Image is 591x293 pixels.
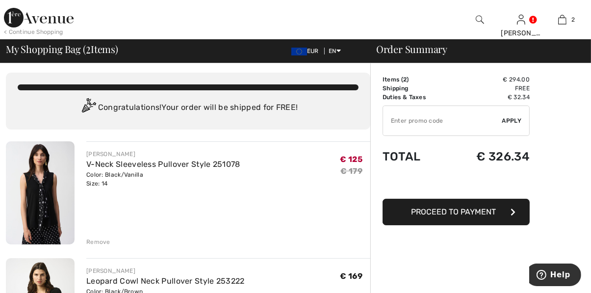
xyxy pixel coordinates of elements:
[449,140,530,173] td: € 326.34
[449,75,530,84] td: € 294.00
[383,93,449,102] td: Duties & Taxes
[86,276,245,286] a: Leopard Cowl Neck Pullover Style 253222
[78,98,98,118] img: Congratulation2.svg
[4,27,63,36] div: < Continue Shopping
[86,42,91,54] span: 2
[340,271,363,281] span: € 169
[291,48,307,55] img: Euro
[476,14,484,26] img: search the website
[501,28,541,38] div: [PERSON_NAME]
[6,44,118,54] span: My Shopping Bag ( Items)
[383,140,449,173] td: Total
[383,106,502,135] input: Promo code
[449,84,530,93] td: Free
[6,141,75,244] img: V-Neck Sleeveless Pullover Style 251078
[86,160,240,169] a: V-Neck Sleeveless Pullover Style 251078
[4,8,74,27] img: 1ère Avenue
[86,150,240,159] div: [PERSON_NAME]
[517,15,525,24] a: Sign In
[86,170,240,188] div: Color: Black/Vanilla Size: 14
[529,264,581,288] iframe: Opens a widget where you can find more information
[411,207,496,216] span: Proceed to Payment
[340,155,363,164] span: € 125
[517,14,525,26] img: My Info
[403,76,407,83] span: 2
[558,14,566,26] img: My Bag
[383,173,530,195] iframe: PayPal
[86,266,245,275] div: [PERSON_NAME]
[542,14,583,26] a: 2
[502,116,522,125] span: Apply
[329,48,341,54] span: EN
[383,84,449,93] td: Shipping
[383,75,449,84] td: Items ( )
[449,93,530,102] td: € 32.34
[383,199,530,225] button: Proceed to Payment
[18,98,359,118] div: Congratulations! Your order will be shipped for FREE!
[341,166,363,176] s: € 179
[86,238,110,246] div: Remove
[291,48,323,54] span: EUR
[571,15,575,24] span: 2
[364,44,585,54] div: Order Summary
